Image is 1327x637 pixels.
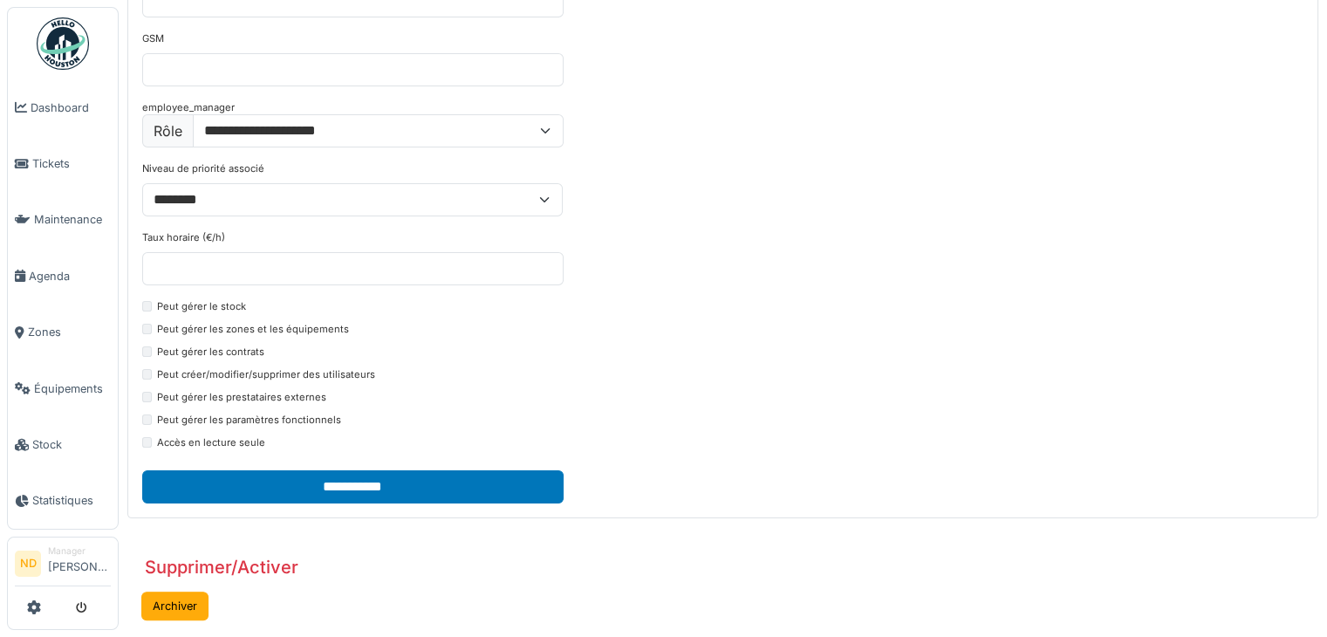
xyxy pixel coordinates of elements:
[142,114,194,147] label: Rôle
[15,545,111,586] a: ND Manager[PERSON_NAME]
[15,551,41,577] li: ND
[157,390,326,405] label: Peut gérer les prestataires externes
[8,473,118,529] a: Statistiques
[8,416,118,472] a: Stock
[48,545,111,582] li: [PERSON_NAME]
[157,345,264,360] label: Peut gérer les contrats
[31,99,111,116] span: Dashboard
[157,413,341,428] label: Peut gérer les paramètres fonctionnels
[34,211,111,228] span: Maintenance
[32,436,111,453] span: Stock
[141,592,209,620] button: Archiver
[28,324,111,340] span: Zones
[37,17,89,70] img: Badge_color-CXgf-gQk.svg
[8,248,118,304] a: Agenda
[34,380,111,397] span: Équipements
[145,557,298,578] h3: Supprimer/Activer
[32,492,111,509] span: Statistiques
[142,31,164,46] label: GSM
[157,367,375,382] label: Peut créer/modifier/supprimer des utilisateurs
[29,268,111,284] span: Agenda
[32,155,111,172] span: Tickets
[157,322,349,337] label: Peut gérer les zones et les équipements
[48,545,111,558] div: Manager
[8,79,118,135] a: Dashboard
[142,161,264,176] label: Niveau de priorité associé
[157,299,246,314] label: Peut gérer le stock
[157,435,265,450] label: Accès en lecture seule
[142,230,225,245] label: Taux horaire (€/h)
[8,360,118,416] a: Équipements
[8,192,118,248] a: Maintenance
[8,135,118,191] a: Tickets
[8,305,118,360] a: Zones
